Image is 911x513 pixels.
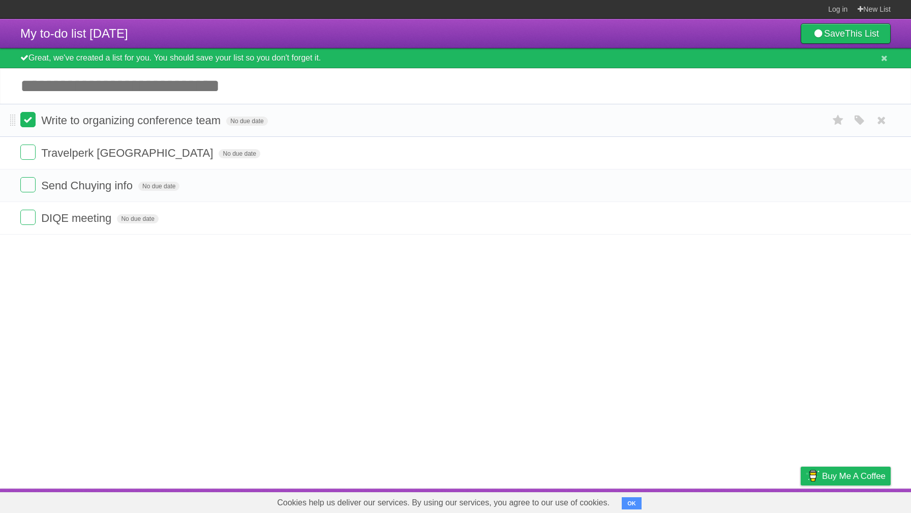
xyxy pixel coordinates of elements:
a: Suggest a feature [827,491,891,510]
span: My to-do list [DATE] [20,26,128,40]
label: Done [20,177,36,192]
a: Buy me a coffee [801,467,891,486]
a: Developers [699,491,740,510]
button: OK [622,497,642,509]
span: DIQE meeting [41,212,114,224]
a: About [665,491,687,510]
span: No due date [138,182,179,191]
a: Terms [753,491,775,510]
a: Privacy [787,491,814,510]
label: Done [20,112,36,127]
b: This List [845,28,879,39]
span: No due date [226,117,267,126]
label: Done [20,210,36,225]
img: Buy me a coffee [806,467,819,484]
span: Travelperk [GEOGRAPHIC_DATA] [41,147,216,159]
span: No due date [117,214,158,223]
span: Buy me a coffee [822,467,886,485]
a: SaveThis List [801,23,891,44]
span: No due date [219,149,260,158]
span: Cookies help us deliver our services. By using our services, you agree to our use of cookies. [267,493,620,513]
span: Write to organizing conference team [41,114,223,127]
label: Done [20,145,36,160]
span: Send Chuying info [41,179,135,192]
label: Star task [829,112,848,129]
